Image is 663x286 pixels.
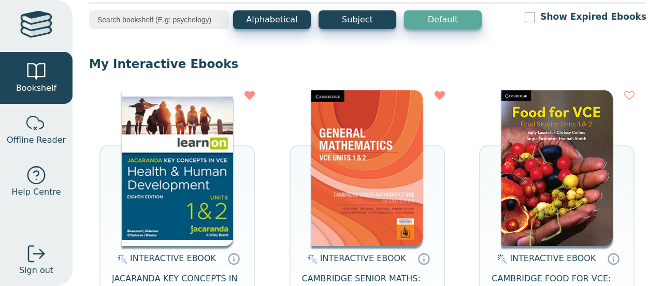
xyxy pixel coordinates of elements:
[114,253,127,265] img: interactive.svg
[122,90,233,246] img: db0c0c84-88f5-4982-b677-c50e1668d4a0.jpg
[501,90,613,246] img: abc634eb-1245-4f65-ae46-0424a4401f81.png
[89,56,646,72] p: My Interactive Ebooks
[233,10,311,29] button: Alphabetical
[494,253,507,265] img: interactive.svg
[320,253,406,263] span: INTERACTIVE EBOOK
[404,10,482,29] button: Default
[607,252,619,265] a: Interactive eBooks are accessed online via the publisher’s portal. They contain interactive resou...
[16,82,56,94] span: Bookshelf
[130,253,216,263] span: INTERACTIVE EBOOK
[305,253,318,265] img: interactive.svg
[7,134,66,146] span: Offline Reader
[540,10,646,23] label: Show Expired Ebooks
[227,252,240,265] a: Interactive eBooks are accessed online via the publisher’s portal. They contain interactive resou...
[89,10,229,29] input: Search bookshelf (E.g: psychology)
[19,264,53,277] span: Sign out
[311,90,423,246] img: 98e9f931-67be-40f3-b733-112c3181ee3a.jpg
[510,253,596,263] span: INTERACTIVE EBOOK
[417,252,430,265] a: Interactive eBooks are accessed online via the publisher’s portal. They contain interactive resou...
[11,186,61,198] span: Help Centre
[319,10,396,29] button: Subject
